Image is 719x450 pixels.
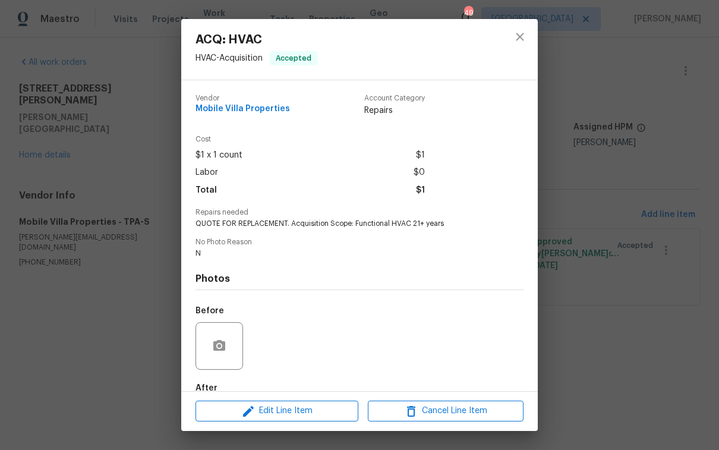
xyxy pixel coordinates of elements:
span: Total [195,182,217,199]
span: Accepted [271,52,316,64]
span: Edit Line Item [199,404,355,418]
h5: Before [195,307,224,315]
span: Vendor [195,95,290,102]
span: QUOTE FOR REPLACEMENT. Acquisition Scope: Functional HVAC 21+ years [195,219,491,229]
h5: After [195,384,217,392]
span: $0 [414,164,425,181]
button: Cancel Line Item [368,401,524,421]
span: No Photo Reason [195,238,524,246]
span: Cost [195,136,425,143]
span: Repairs needed [195,209,524,216]
span: $1 [416,147,425,164]
div: 49 [464,7,472,19]
span: Account Category [364,95,425,102]
span: Cancel Line Item [371,404,520,418]
span: Mobile Villa Properties [195,105,290,114]
button: close [506,23,534,51]
button: Edit Line Item [195,401,358,421]
span: $1 x 1 count [195,147,242,164]
span: Labor [195,164,218,181]
span: HVAC - Acquisition [195,54,263,62]
span: Repairs [364,105,425,117]
h4: Photos [195,273,524,285]
span: N [195,248,491,259]
span: $1 [416,182,425,199]
span: ACQ: HVAC [195,33,317,46]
